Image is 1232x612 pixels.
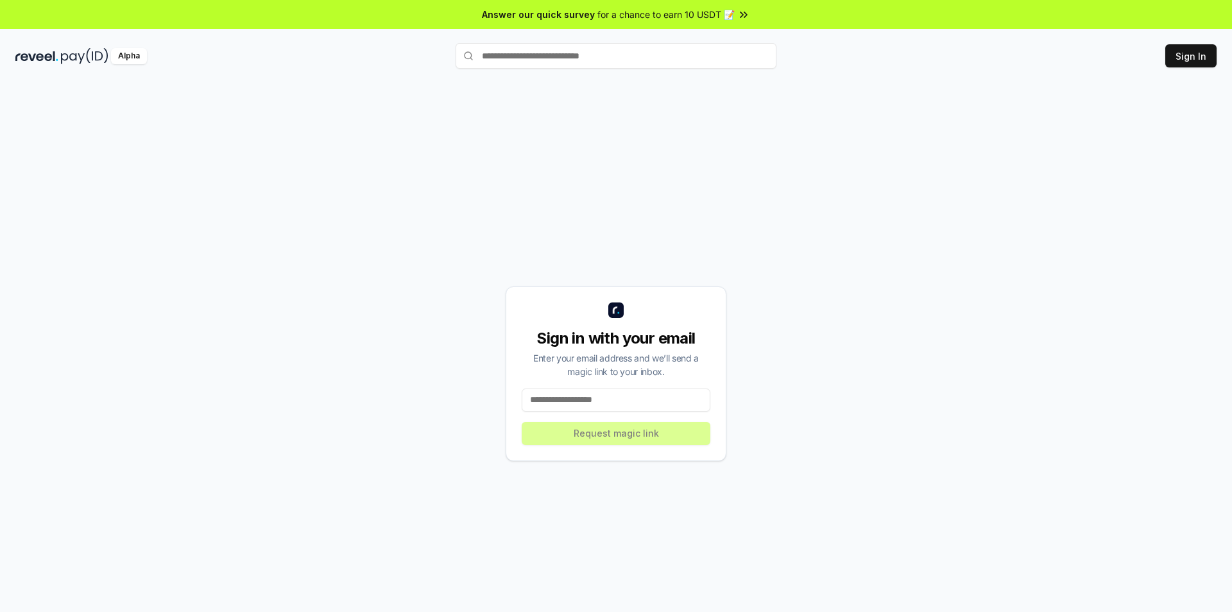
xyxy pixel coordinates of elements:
[15,48,58,64] img: reveel_dark
[1165,44,1217,67] button: Sign In
[61,48,108,64] img: pay_id
[522,351,710,378] div: Enter your email address and we’ll send a magic link to your inbox.
[608,302,624,318] img: logo_small
[522,328,710,349] div: Sign in with your email
[597,8,735,21] span: for a chance to earn 10 USDT 📝
[111,48,147,64] div: Alpha
[482,8,595,21] span: Answer our quick survey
